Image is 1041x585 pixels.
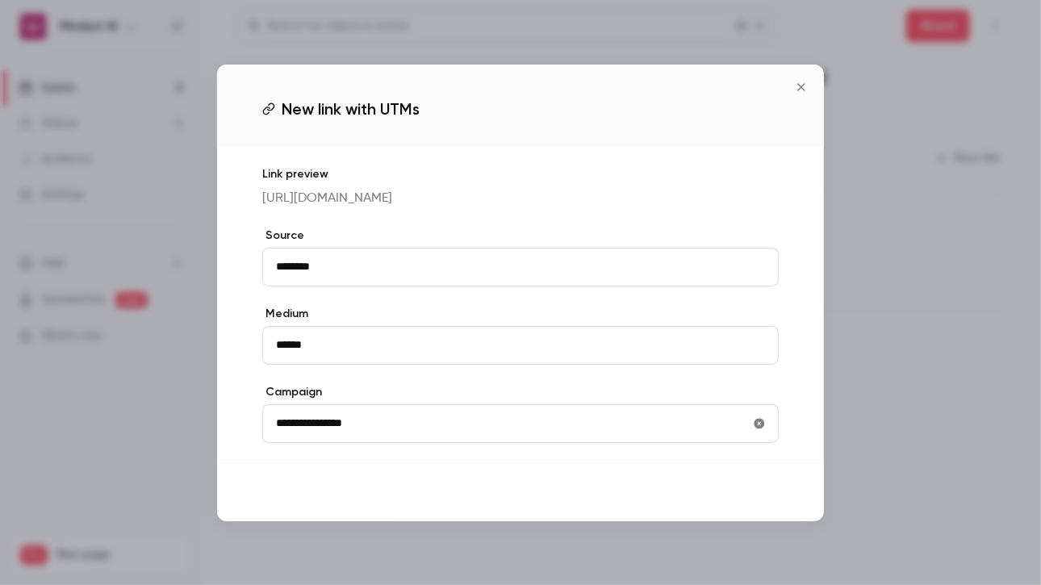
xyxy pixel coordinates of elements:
[262,228,779,244] label: Source
[746,411,772,437] button: utmCampaign
[262,189,779,208] p: [URL][DOMAIN_NAME]
[262,306,779,322] label: Medium
[721,476,779,508] button: Save
[785,71,817,103] button: Close
[262,166,779,182] p: Link preview
[262,384,779,400] label: Campaign
[282,97,420,121] span: New link with UTMs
